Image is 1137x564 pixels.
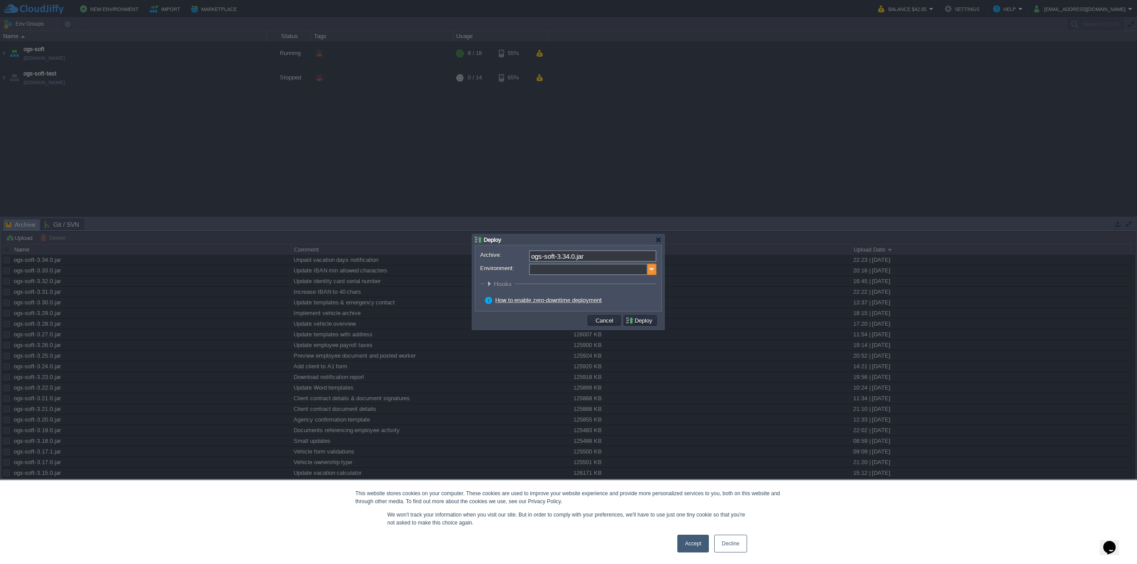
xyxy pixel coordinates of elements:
[677,535,709,552] a: Accept
[593,316,616,324] button: Cancel
[1100,529,1128,555] iframe: chat widget
[494,280,514,288] span: Hooks
[355,489,782,505] div: This website stores cookies on your computer. These cookies are used to improve your website expe...
[484,237,501,243] span: Deploy
[480,264,528,273] label: Environment:
[714,535,747,552] a: Decline
[495,297,602,304] a: How to enable zero-downtime deployment
[480,250,528,260] label: Archive:
[625,316,655,324] button: Deploy
[387,511,750,527] p: We won't track your information when you visit our site. But in order to comply with your prefere...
